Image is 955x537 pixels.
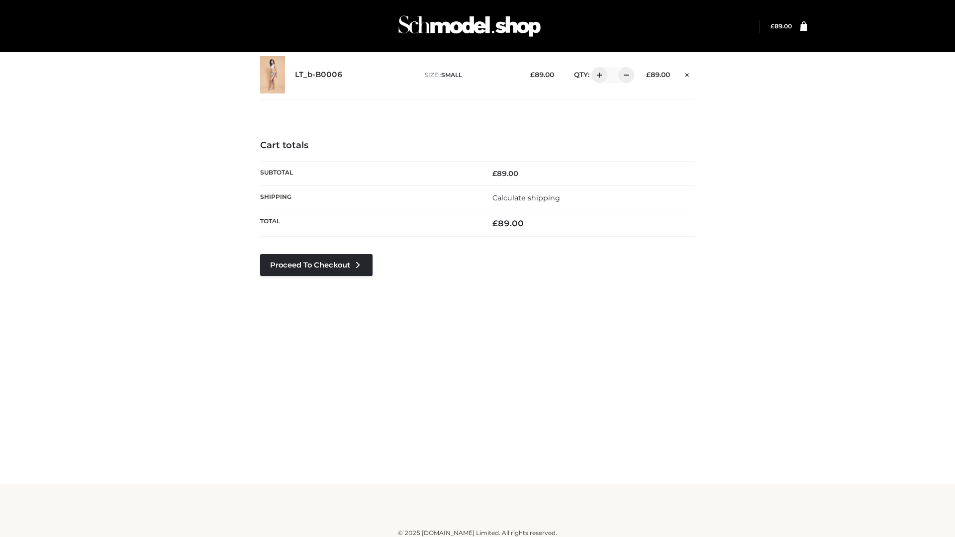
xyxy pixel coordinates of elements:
bdi: 89.00 [770,22,792,30]
span: £ [646,71,651,79]
th: Total [260,210,477,237]
a: Proceed to Checkout [260,254,373,276]
p: size : [425,71,515,80]
a: LT_b-B0006 [295,70,343,80]
th: Shipping [260,185,477,210]
bdi: 89.00 [646,71,670,79]
a: Remove this item [680,67,695,80]
span: £ [770,22,774,30]
bdi: 89.00 [492,218,524,228]
img: LT_b-B0006 - SMALL [260,56,285,93]
h4: Cart totals [260,140,695,151]
a: Calculate shipping [492,193,560,202]
span: £ [492,169,497,178]
a: £89.00 [770,22,792,30]
bdi: 89.00 [492,169,518,178]
img: Schmodel Admin 964 [395,6,544,46]
span: £ [530,71,535,79]
span: £ [492,218,498,228]
th: Subtotal [260,161,477,185]
bdi: 89.00 [530,71,554,79]
span: SMALL [441,71,462,79]
div: QTY: [564,67,631,83]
